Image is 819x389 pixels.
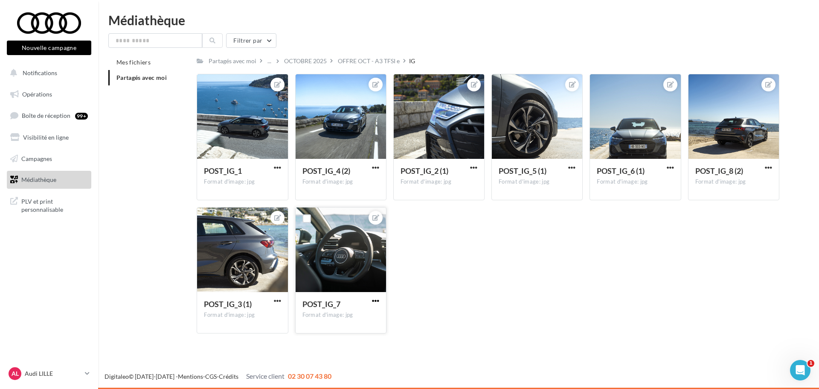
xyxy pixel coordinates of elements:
[401,178,477,186] div: Format d'image: jpg
[807,360,814,367] span: 1
[7,41,91,55] button: Nouvelle campagne
[7,366,91,382] a: AL Audi LILLE
[302,299,340,309] span: POST_IG_7
[205,373,217,380] a: CGS
[499,178,575,186] div: Format d'image: jpg
[204,178,281,186] div: Format d'image: jpg
[219,373,238,380] a: Crédits
[116,74,167,81] span: Partagés avec moi
[5,64,90,82] button: Notifications
[12,369,19,378] span: AL
[209,57,256,65] div: Partagés avec moi
[597,178,674,186] div: Format d'image: jpg
[5,85,93,103] a: Opérations
[22,91,52,98] span: Opérations
[338,57,400,65] div: OFFRE OCT - A3 TFSI e
[75,113,88,120] div: 99+
[204,166,242,175] span: POST_IG_1
[790,360,810,380] iframe: Intercom live chat
[23,134,69,141] span: Visibilité en ligne
[409,57,415,65] div: IG
[22,112,70,119] span: Boîte de réception
[25,369,81,378] p: Audi LILLE
[284,57,327,65] div: OCTOBRE 2025
[288,372,331,380] span: 02 30 07 43 80
[302,166,350,175] span: POST_IG_4 (2)
[5,129,93,146] a: Visibilité en ligne
[302,311,379,319] div: Format d'image: jpg
[21,196,88,214] span: PLV et print personnalisable
[695,178,772,186] div: Format d'image: jpg
[597,166,645,175] span: POST_IG_6 (1)
[5,150,93,168] a: Campagnes
[695,166,743,175] span: POST_IG_8 (2)
[266,55,273,67] div: ...
[401,166,448,175] span: POST_IG_2 (1)
[246,372,285,380] span: Service client
[108,14,809,26] div: Médiathèque
[21,155,52,162] span: Campagnes
[5,192,93,217] a: PLV et print personnalisable
[178,373,203,380] a: Mentions
[5,171,93,189] a: Médiathèque
[204,311,281,319] div: Format d'image: jpg
[116,58,151,66] span: Mes fichiers
[499,166,546,175] span: POST_IG_5 (1)
[226,33,276,48] button: Filtrer par
[5,106,93,125] a: Boîte de réception99+
[23,69,57,76] span: Notifications
[105,373,129,380] a: Digitaleo
[302,178,379,186] div: Format d'image: jpg
[21,176,56,183] span: Médiathèque
[204,299,252,309] span: POST_IG_3 (1)
[105,373,331,380] span: © [DATE]-[DATE] - - -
